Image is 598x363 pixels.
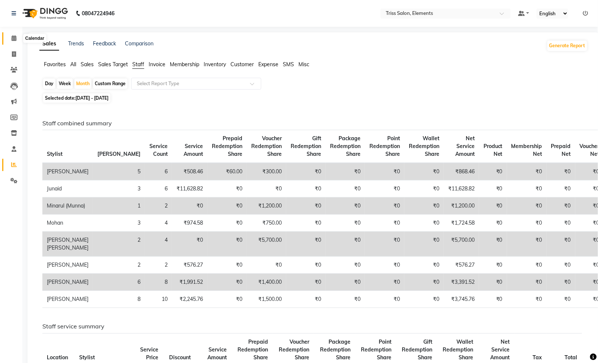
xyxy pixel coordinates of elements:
td: ₹0 [479,291,507,308]
a: Comparison [125,40,153,47]
td: ₹0 [365,274,404,291]
td: ₹0 [286,215,326,232]
td: ₹0 [404,197,444,215]
a: Feedback [93,40,116,47]
td: 6 [145,163,172,180]
td: Mohan [42,215,93,232]
td: ₹0 [365,257,404,274]
td: ₹0 [479,215,507,232]
span: Inventory [204,61,226,68]
span: Prepaid Redemption Share [212,135,242,157]
td: ₹0 [507,180,547,197]
td: ₹11,628.82 [444,180,479,197]
div: Week [57,78,73,89]
td: [PERSON_NAME] [42,291,93,308]
td: ₹0 [326,274,365,291]
td: ₹0 [479,257,507,274]
span: Sales Target [98,61,128,68]
td: [PERSON_NAME] [42,257,93,274]
span: Service Price [140,346,158,361]
td: ₹1,724.58 [444,215,479,232]
td: ₹0 [365,163,404,180]
td: 2 [145,257,172,274]
td: ₹0 [547,291,575,308]
span: Wallet Redemption Share [409,135,439,157]
b: 08047224946 [82,3,114,24]
div: Custom Range [93,78,127,89]
span: Staff [132,61,144,68]
td: ₹0 [326,163,365,180]
a: Trends [68,40,84,47]
span: Membership [170,61,199,68]
td: 3 [93,215,145,232]
span: Package Redemption Share [330,135,361,157]
td: ₹0 [507,257,547,274]
td: ₹0 [326,232,365,257]
td: ₹750.00 [247,215,286,232]
td: ₹3,391.52 [444,274,479,291]
div: Calendar [23,34,46,43]
span: Stylist [79,354,95,361]
div: Month [74,78,91,89]
span: Expense [258,61,278,68]
span: Service Amount [207,346,227,361]
td: ₹974.58 [172,215,207,232]
td: ₹0 [404,291,444,308]
td: ₹0 [365,291,404,308]
td: ₹0 [547,232,575,257]
td: ₹0 [507,197,547,215]
td: ₹0 [479,274,507,291]
td: 2 [93,257,145,274]
td: ₹0 [404,232,444,257]
span: Voucher Redemption Share [251,135,282,157]
td: 5 [93,163,145,180]
td: ₹0 [286,257,326,274]
span: Gift Redemption Share [291,135,321,157]
td: ₹0 [172,232,207,257]
td: Minarul (Munna) [42,197,93,215]
td: 8 [145,274,172,291]
td: ₹576.27 [172,257,207,274]
td: ₹0 [404,180,444,197]
td: ₹0 [207,215,247,232]
td: ₹0 [326,180,365,197]
span: Customer [230,61,254,68]
td: [PERSON_NAME] [42,274,93,291]
span: Voucher Redemption Share [279,338,309,361]
td: ₹0 [404,274,444,291]
span: Stylist [47,151,62,157]
td: ₹0 [507,232,547,257]
td: ₹0 [207,180,247,197]
td: 3 [93,180,145,197]
td: 2 [93,232,145,257]
td: ₹1,500.00 [247,291,286,308]
td: ₹0 [286,274,326,291]
td: ₹1,400.00 [247,274,286,291]
td: ₹508.46 [172,163,207,180]
td: ₹0 [404,163,444,180]
td: 1 [93,197,145,215]
td: ₹0 [326,291,365,308]
td: ₹0 [286,197,326,215]
td: ₹0 [547,257,575,274]
td: 8 [93,291,145,308]
td: ₹0 [547,180,575,197]
span: Misc [298,61,309,68]
span: Favorites [44,61,66,68]
div: Day [43,78,55,89]
span: Service Amount [184,143,203,157]
span: SMS [283,61,294,68]
span: Total [565,354,578,361]
td: ₹0 [547,274,575,291]
td: ₹0 [286,180,326,197]
td: ₹0 [404,215,444,232]
td: [PERSON_NAME] [42,163,93,180]
td: ₹0 [547,163,575,180]
span: Prepaid Redemption Share [237,338,268,361]
td: ₹5,700.00 [247,232,286,257]
td: ₹0 [207,274,247,291]
span: Discount [169,354,191,361]
td: ₹0 [326,197,365,215]
td: ₹0 [172,197,207,215]
td: ₹0 [507,163,547,180]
